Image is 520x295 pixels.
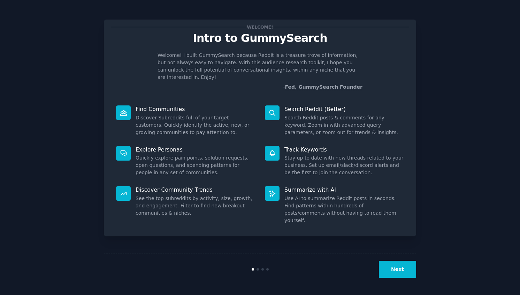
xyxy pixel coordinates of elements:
span: Welcome! [246,23,274,31]
p: Summarize with AI [284,186,404,193]
div: - [283,83,362,91]
dd: Quickly explore pain points, solution requests, open questions, and spending patterns for people ... [136,154,255,176]
p: Intro to GummySearch [111,32,409,44]
p: Discover Community Trends [136,186,255,193]
a: Fed, GummySearch Founder [285,84,362,90]
dd: See the top subreddits by activity, size, growth, and engagement. Filter to find new breakout com... [136,195,255,217]
p: Explore Personas [136,146,255,153]
dd: Search Reddit posts & comments for any keyword. Zoom in with advanced query parameters, or zoom o... [284,114,404,136]
p: Track Keywords [284,146,404,153]
dd: Use AI to summarize Reddit posts in seconds. Find patterns within hundreds of posts/comments with... [284,195,404,224]
dd: Stay up to date with new threads related to your business. Set up email/slack/discord alerts and ... [284,154,404,176]
button: Next [379,261,416,278]
dd: Discover Subreddits full of your target customers. Quickly identify the active, new, or growing c... [136,114,255,136]
p: Welcome! I built GummySearch because Reddit is a treasure trove of information, but not always ea... [158,52,362,81]
p: Search Reddit (Better) [284,105,404,113]
p: Find Communities [136,105,255,113]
